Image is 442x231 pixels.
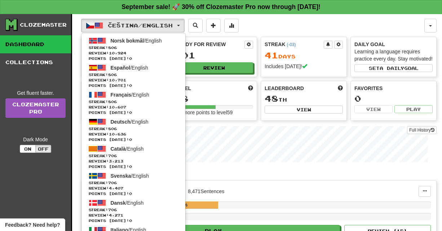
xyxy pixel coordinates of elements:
[111,92,149,98] span: / English
[407,126,437,134] button: Full History
[394,105,433,113] button: Play
[89,186,178,191] span: Review: 4,407
[224,19,239,32] button: More stats
[111,119,131,125] span: Deutsch
[89,153,178,159] span: Streak:
[89,218,178,223] span: Points [DATE]: 0
[89,50,178,56] span: Review: 10,924
[89,77,178,83] span: Review: 10,701
[265,106,343,114] button: View
[108,208,117,212] span: 706
[111,146,126,152] span: Català
[188,188,224,195] div: 8,471 Sentences
[20,145,36,153] button: On
[111,200,144,206] span: / English
[338,85,343,92] span: This week in points, UTC
[121,3,321,10] strong: September sale! 🚀 30% off Clozemaster Pro now through [DATE]!
[354,41,433,48] div: Daily Goal
[81,116,185,143] a: Deutsch/EnglishStreak:806 Review:10,636Points [DATE]:0
[108,154,117,158] span: 706
[111,119,149,125] span: / English
[111,38,144,44] span: Norsk bokmål
[265,93,278,103] span: 48
[89,213,178,218] span: Review: 4,271
[89,159,178,164] span: Review: 3,213
[89,207,178,213] span: Streak:
[265,94,343,103] div: th
[89,45,178,50] span: Streak:
[89,72,178,77] span: Streak:
[380,66,404,71] span: a daily
[81,143,185,170] a: Català/EnglishStreak:706 Review:3,213Points [DATE]:0
[81,197,185,225] a: Dansk/EnglishStreak:706 Review:4,271Points [DATE]:0
[89,83,178,88] span: Points [DATE]: 0
[354,48,433,62] div: Learning a language requires practice every day. Stay motivated!
[89,56,178,61] span: Points [DATE]: 0
[81,62,185,89] a: Español/EnglishStreak:806 Review:10,701Points [DATE]:0
[81,170,185,197] a: Svenska/EnglishStreak:706 Review:4,407Points [DATE]:0
[111,173,149,179] span: / English
[175,41,244,48] div: Ready for Review
[354,64,433,72] button: Seta dailygoal
[265,51,343,60] div: Day s
[175,62,253,73] button: Review
[89,110,178,115] span: Points [DATE]: 0
[108,22,173,28] span: Čeština / English
[111,65,130,71] span: Español
[265,63,343,70] div: Includes [DATE]!
[5,98,66,118] a: ClozemasterPro
[81,89,185,116] a: Français/EnglishStreak:806 Review:10,607Points [DATE]:0
[287,42,296,47] a: (-03)
[108,181,117,185] span: 706
[175,51,253,60] div: 101
[89,137,178,142] span: Points [DATE]: 0
[108,99,117,104] span: 806
[81,19,185,32] button: Čeština/English
[111,38,162,44] span: / English
[108,126,117,131] span: 806
[175,94,253,103] div: 58
[188,19,203,32] button: Search sentences
[89,105,178,110] span: Review: 10,607
[206,19,221,32] button: Add sentence to collection
[354,94,433,103] div: 0
[354,105,393,113] button: View
[89,164,178,169] span: Points [DATE]: 0
[111,92,132,98] span: Français
[89,132,178,137] span: Review: 10,636
[89,180,178,186] span: Streak:
[35,145,51,153] button: Off
[265,41,324,48] div: Streak
[175,109,253,116] div: 761 more points to level 59
[108,72,117,77] span: 806
[265,85,304,92] span: Leaderboard
[354,85,433,92] div: Favorites
[111,200,126,206] span: Dansk
[89,99,178,105] span: Streak:
[108,45,117,50] span: 806
[248,85,253,92] span: Score more points to level up
[81,35,185,62] a: Norsk bokmål/EnglishStreak:806 Review:10,924Points [DATE]:0
[5,136,66,143] div: Dark Mode
[89,191,178,196] span: Points [DATE]: 0
[111,146,144,152] span: / English
[89,126,178,132] span: Streak:
[111,65,148,71] span: / English
[81,169,437,177] p: In Progress
[5,89,66,97] div: Get fluent faster.
[5,221,60,228] span: Open feedback widget
[265,50,278,60] span: 41
[111,173,131,179] span: Svenska
[20,21,67,28] div: Clozemaster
